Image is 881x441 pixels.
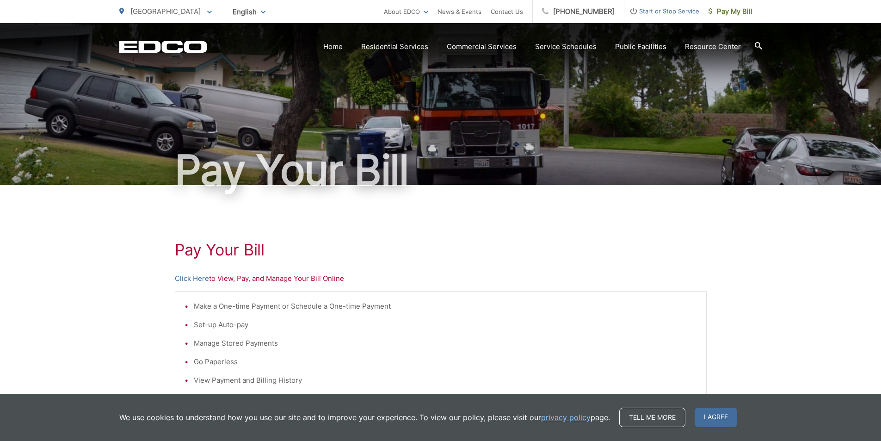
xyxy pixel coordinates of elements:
[175,273,209,284] a: Click Here
[437,6,481,17] a: News & Events
[194,319,697,330] li: Set-up Auto-pay
[175,273,707,284] p: to View, Pay, and Manage Your Bill Online
[361,41,428,52] a: Residential Services
[194,301,697,312] li: Make a One-time Payment or Schedule a One-time Payment
[447,41,517,52] a: Commercial Services
[615,41,666,52] a: Public Facilities
[323,41,343,52] a: Home
[194,338,697,349] li: Manage Stored Payments
[175,241,707,259] h1: Pay Your Bill
[491,6,523,17] a: Contact Us
[541,412,591,423] a: privacy policy
[194,356,697,367] li: Go Paperless
[384,6,428,17] a: About EDCO
[619,408,685,427] a: Tell me more
[535,41,597,52] a: Service Schedules
[119,40,207,53] a: EDCD logo. Return to the homepage.
[685,41,741,52] a: Resource Center
[194,375,697,386] li: View Payment and Billing History
[119,147,762,193] h1: Pay Your Bill
[226,4,272,20] span: English
[119,412,610,423] p: We use cookies to understand how you use our site and to improve your experience. To view our pol...
[695,408,737,427] span: I agree
[130,7,201,16] span: [GEOGRAPHIC_DATA]
[708,6,752,17] span: Pay My Bill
